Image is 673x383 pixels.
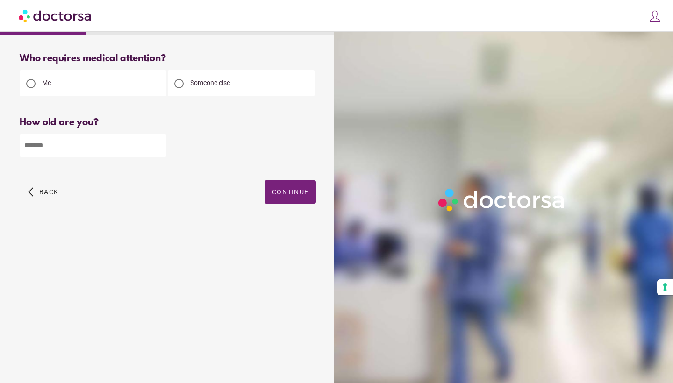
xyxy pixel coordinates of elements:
span: Back [39,188,58,196]
span: Someone else [190,79,230,86]
span: Me [42,79,51,86]
img: Doctorsa.com [19,5,93,26]
span: Continue [272,188,308,196]
img: Logo-Doctorsa-trans-White-partial-flat.png [435,185,569,215]
img: icons8-customer-100.png [648,10,661,23]
button: arrow_back_ios Back [24,180,62,204]
button: Continue [265,180,316,204]
div: Who requires medical attention? [20,53,316,64]
div: How old are you? [20,117,316,128]
button: Your consent preferences for tracking technologies [657,279,673,295]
